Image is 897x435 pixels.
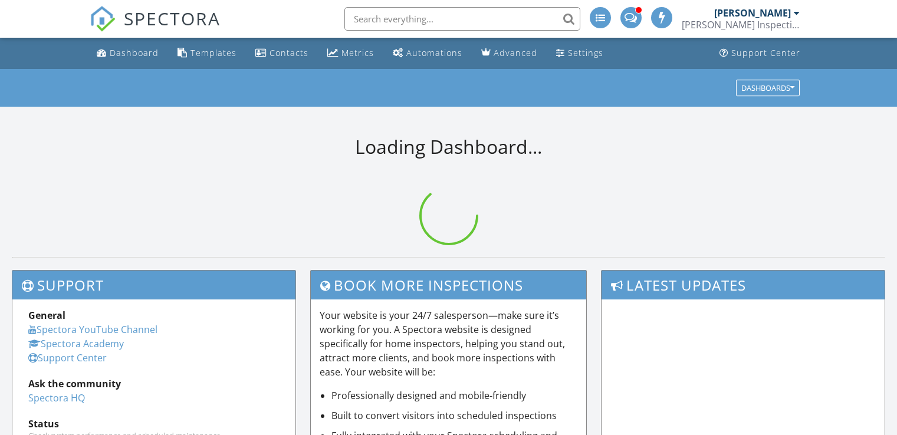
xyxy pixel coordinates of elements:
[28,309,65,322] strong: General
[406,47,462,58] div: Automations
[28,337,124,350] a: Spectora Academy
[331,408,578,423] li: Built to convert visitors into scheduled inspections
[341,47,374,58] div: Metrics
[715,42,805,64] a: Support Center
[311,271,587,299] h3: Book More Inspections
[331,388,578,403] li: Professionally designed and mobile-friendly
[12,271,295,299] h3: Support
[28,391,85,404] a: Spectora HQ
[251,42,313,64] a: Contacts
[551,42,608,64] a: Settings
[568,47,603,58] div: Settings
[28,377,280,391] div: Ask the community
[90,6,116,32] img: The Best Home Inspection Software - Spectora
[736,80,800,96] button: Dashboards
[323,42,379,64] a: Metrics
[731,47,800,58] div: Support Center
[173,42,241,64] a: Templates
[190,47,236,58] div: Templates
[28,323,157,336] a: Spectora YouTube Channel
[602,271,885,299] h3: Latest Updates
[124,6,221,31] span: SPECTORA
[270,47,308,58] div: Contacts
[494,47,537,58] div: Advanced
[320,308,578,379] p: Your website is your 24/7 salesperson—make sure it’s working for you. A Spectora website is desig...
[477,42,542,64] a: Advanced
[682,19,800,31] div: SEGO Inspections Inc.
[28,351,107,364] a: Support Center
[344,7,580,31] input: Search everything...
[388,42,467,64] a: Automations (Advanced)
[28,417,280,431] div: Status
[741,84,794,92] div: Dashboards
[92,42,163,64] a: Dashboard
[90,16,221,41] a: SPECTORA
[714,7,791,19] div: [PERSON_NAME]
[110,47,159,58] div: Dashboard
